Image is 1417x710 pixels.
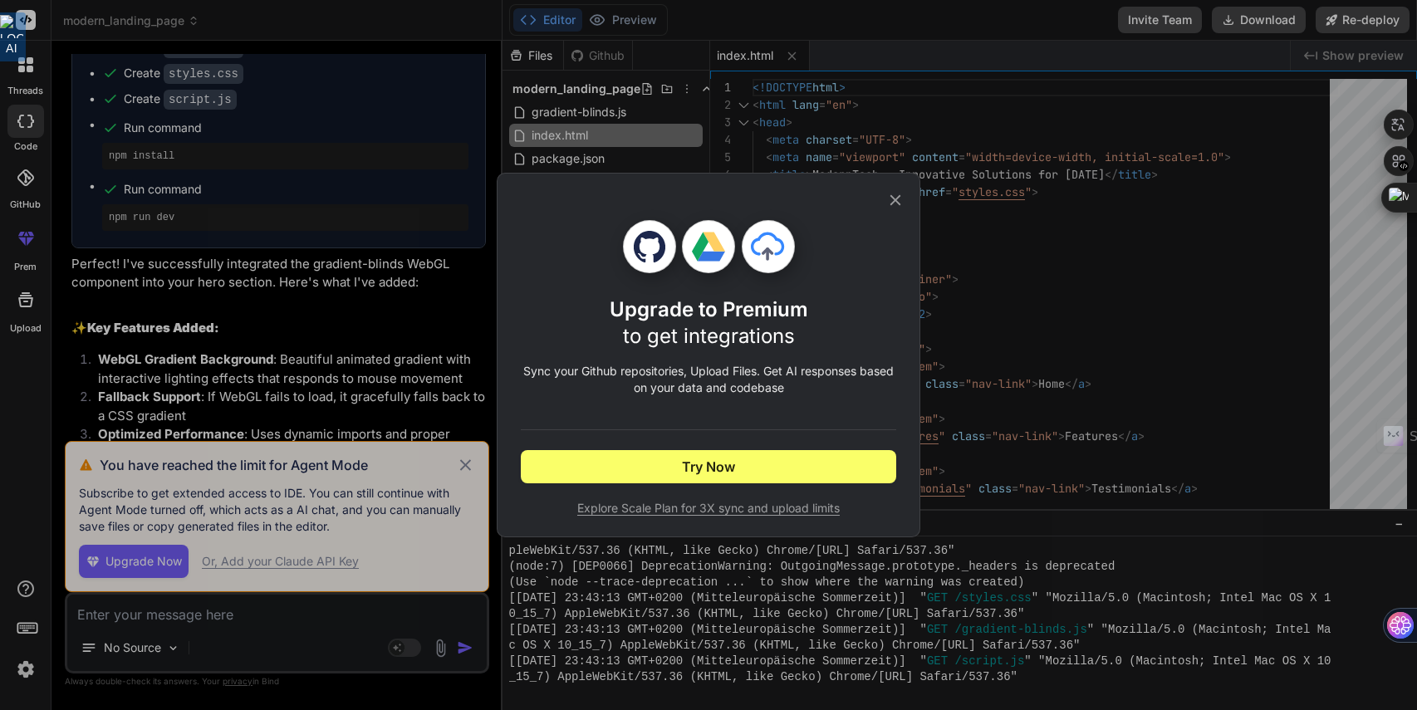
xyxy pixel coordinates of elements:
[521,363,896,396] p: Sync your Github repositories, Upload Files. Get AI responses based on your data and codebase
[623,324,795,348] span: to get integrations
[521,450,896,483] button: Try Now
[521,500,896,517] span: Explore Scale Plan for 3X sync and upload limits
[610,296,808,350] h1: Upgrade to Premium
[682,457,735,477] span: Try Now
